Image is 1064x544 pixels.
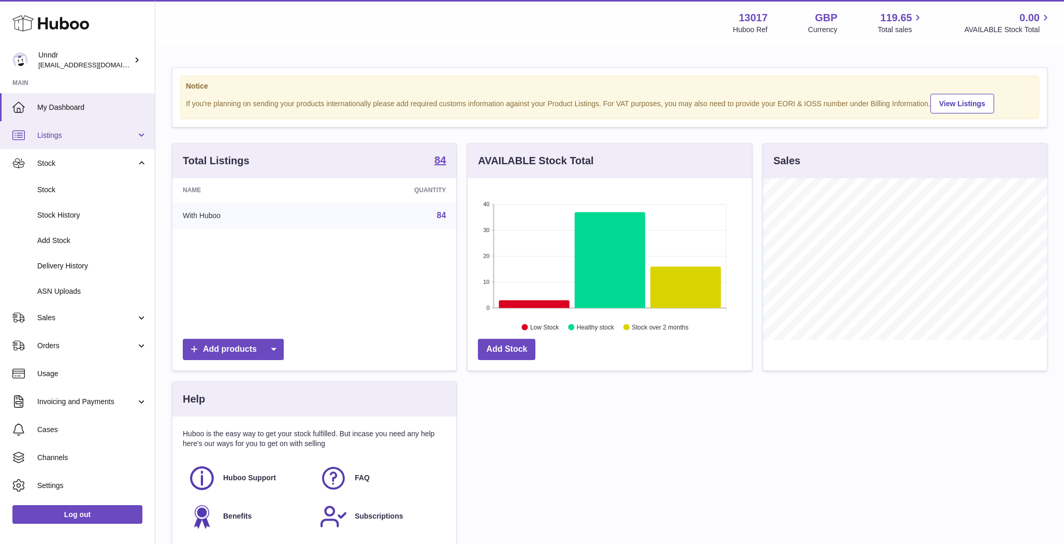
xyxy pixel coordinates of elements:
[172,178,322,202] th: Name
[37,453,147,463] span: Channels
[733,25,768,35] div: Huboo Ref
[37,131,136,140] span: Listings
[188,464,309,492] a: Huboo Support
[964,11,1052,35] a: 0.00 AVAILABLE Stock Total
[37,236,147,246] span: Add Stock
[186,92,1033,113] div: If you're planning on sending your products internationally please add required customs informati...
[434,155,446,165] strong: 84
[484,253,490,259] text: 20
[188,503,309,531] a: Benefits
[183,154,250,168] h3: Total Listings
[964,25,1052,35] span: AVAILABLE Stock Total
[322,178,456,202] th: Quantity
[487,305,490,311] text: 0
[815,11,837,25] strong: GBP
[1019,11,1040,25] span: 0.00
[37,341,136,351] span: Orders
[880,11,912,25] span: 119.65
[37,313,136,323] span: Sales
[37,185,147,195] span: Stock
[577,324,615,331] text: Healthy stock
[484,279,490,285] text: 10
[172,202,322,229] td: With Huboo
[183,339,284,360] a: Add products
[37,481,147,491] span: Settings
[12,505,142,524] a: Log out
[319,503,441,531] a: Subscriptions
[37,369,147,379] span: Usage
[632,324,689,331] text: Stock over 2 months
[223,473,276,483] span: Huboo Support
[38,61,152,69] span: [EMAIL_ADDRESS][DOMAIN_NAME]
[478,339,535,360] a: Add Stock
[38,50,132,70] div: Unndr
[478,154,593,168] h3: AVAILABLE Stock Total
[774,154,800,168] h3: Sales
[37,210,147,220] span: Stock History
[183,429,446,449] p: Huboo is the easy way to get your stock fulfilled. But incase you need any help here's our ways f...
[37,397,136,407] span: Invoicing and Payments
[355,511,403,521] span: Subscriptions
[437,211,446,220] a: 84
[186,81,1033,91] strong: Notice
[183,392,205,406] h3: Help
[223,511,252,521] span: Benefits
[37,159,136,168] span: Stock
[37,425,147,435] span: Cases
[434,155,446,167] a: 84
[37,103,147,112] span: My Dashboard
[484,201,490,207] text: 40
[37,261,147,271] span: Delivery History
[530,324,559,331] text: Low Stock
[37,287,147,296] span: ASN Uploads
[739,11,768,25] strong: 13017
[878,25,924,35] span: Total sales
[319,464,441,492] a: FAQ
[808,25,838,35] div: Currency
[484,227,490,233] text: 30
[355,473,370,483] span: FAQ
[930,94,994,113] a: View Listings
[878,11,924,35] a: 119.65 Total sales
[12,52,28,68] img: sofiapanwar@gmail.com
